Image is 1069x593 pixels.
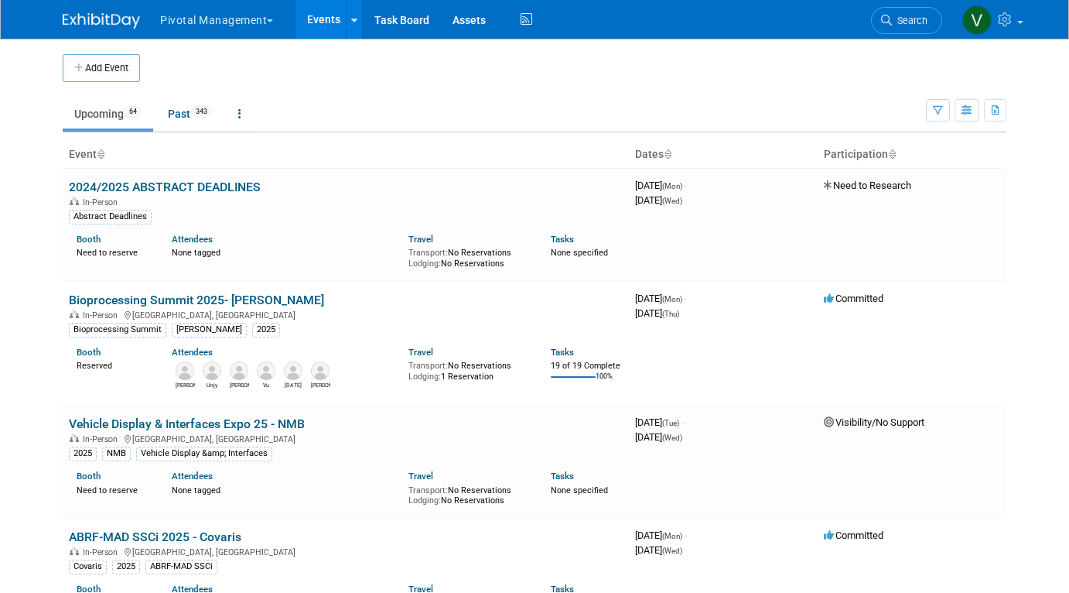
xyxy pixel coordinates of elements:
[63,13,140,29] img: ExhibitDay
[408,248,448,258] span: Transport:
[635,530,687,541] span: [DATE]
[203,380,222,389] div: Unjy Park
[176,362,194,380] img: Omar El-Ghouch
[408,234,433,245] a: Travel
[83,434,122,444] span: In-Person
[408,347,433,358] a: Travel
[408,358,528,382] div: No Reservations 1 Reservation
[408,259,441,269] span: Lodging:
[662,419,679,427] span: (Tue)
[112,560,140,574] div: 2025
[662,434,682,442] span: (Wed)
[69,308,623,320] div: [GEOGRAPHIC_DATA], [GEOGRAPHIC_DATA]
[824,416,924,428] span: Visibility/No Support
[77,358,149,372] div: Reserved
[662,182,682,190] span: (Mon)
[664,148,671,160] a: Sort by Start Date
[681,416,684,428] span: -
[176,380,195,389] div: Omar El-Ghouch
[311,362,330,380] img: Kevin LeShane
[69,293,324,307] a: Bioprocessing Summit 2025- [PERSON_NAME]
[662,310,679,318] span: (Thu)
[871,7,942,34] a: Search
[685,293,687,304] span: -
[824,293,883,304] span: Committed
[172,234,213,245] a: Attendees
[635,431,682,443] span: [DATE]
[69,432,623,444] div: [GEOGRAPHIC_DATA], [GEOGRAPHIC_DATA]
[156,99,224,129] a: Past343
[551,234,574,245] a: Tasks
[69,323,166,337] div: Bioprocessing Summit
[257,380,276,389] div: Vu Nguyen
[408,471,433,482] a: Travel
[635,194,682,206] span: [DATE]
[70,434,79,442] img: In-Person Event
[311,380,330,389] div: Kevin LeShane
[77,471,101,482] a: Booth
[551,361,623,372] div: 19 of 19 Complete
[635,416,684,428] span: [DATE]
[818,142,1006,168] th: Participation
[408,485,448,495] span: Transport:
[145,560,217,574] div: ABRF-MAD SSCi
[69,530,241,544] a: ABRF-MAD SSCi 2025 - Covaris
[962,5,992,35] img: Valerie Weld
[83,310,122,320] span: In-Person
[191,106,212,118] span: 343
[172,245,398,259] div: None tagged
[408,372,441,382] span: Lodging:
[63,54,140,82] button: Add Event
[69,210,152,224] div: Abstract Deadlines
[284,362,302,380] img: Raja Srinivas
[252,323,280,337] div: 2025
[172,482,398,496] div: None tagged
[97,148,104,160] a: Sort by Event Name
[662,532,682,540] span: (Mon)
[596,372,613,393] td: 100%
[69,416,305,431] a: Vehicle Display & Interfaces Expo 25 - NMB
[172,347,213,358] a: Attendees
[635,293,687,304] span: [DATE]
[685,180,687,191] span: -
[635,544,682,556] span: [DATE]
[629,142,818,168] th: Dates
[63,142,629,168] th: Event
[203,362,221,380] img: Unjy Park
[69,180,261,194] a: 2024/2025 ABSTRACT DEADLINES
[635,307,679,319] span: [DATE]
[551,248,608,258] span: None specified
[230,380,249,389] div: Traci Haddock
[408,495,441,506] span: Lodging:
[69,545,623,557] div: [GEOGRAPHIC_DATA], [GEOGRAPHIC_DATA]
[662,295,682,303] span: (Mon)
[662,197,682,205] span: (Wed)
[77,482,149,496] div: Need to reserve
[77,234,101,245] a: Booth
[102,447,131,461] div: NMB
[70,197,79,205] img: In-Person Event
[125,106,142,118] span: 64
[685,530,687,541] span: -
[551,485,608,495] span: None specified
[635,180,687,191] span: [DATE]
[77,245,149,259] div: Need to reserve
[551,471,574,482] a: Tasks
[172,323,247,337] div: [PERSON_NAME]
[63,99,153,129] a: Upcoming64
[83,547,122,557] span: In-Person
[70,310,79,318] img: In-Person Event
[136,447,272,461] div: Vehicle Display &amp; Interfaces
[77,347,101,358] a: Booth
[551,347,574,358] a: Tasks
[172,471,213,482] a: Attendees
[408,245,528,269] div: No Reservations No Reservations
[824,180,911,191] span: Need to Research
[69,560,107,574] div: Covaris
[824,530,883,541] span: Committed
[257,362,275,380] img: Vu Nguyen
[662,547,682,555] span: (Wed)
[230,362,248,380] img: Traci Haddock
[892,15,927,26] span: Search
[408,361,448,371] span: Transport:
